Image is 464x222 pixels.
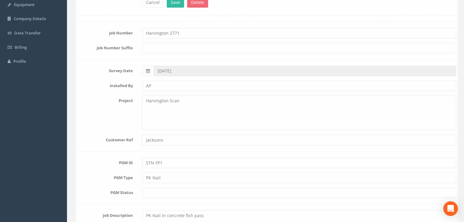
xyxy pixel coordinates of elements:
label: PGM Type [72,173,136,181]
label: Project [72,96,136,104]
label: Installed By [72,81,136,89]
label: Customer Ref [72,135,136,143]
span: Equipment [14,2,34,7]
div: Open Intercom Messenger [443,201,458,216]
span: Profile [13,58,26,64]
span: Billing [15,44,27,50]
label: PGM Status [72,188,136,196]
label: Job Description [72,210,136,218]
label: PGM ID [72,158,136,166]
span: Company Details [14,16,46,21]
span: Data Transfer [14,30,41,36]
label: Job Number Suffix [72,43,136,51]
label: Job Number [72,28,136,36]
label: Survey Date [72,66,136,74]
